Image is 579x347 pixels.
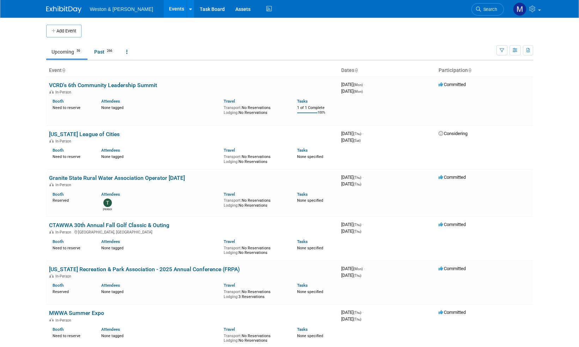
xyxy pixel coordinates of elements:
[53,327,64,332] a: Booth
[354,267,363,271] span: (Mon)
[49,90,54,93] img: In-Person Event
[354,274,361,278] span: (Thu)
[341,82,365,87] span: [DATE]
[341,222,363,227] span: [DATE]
[49,229,336,235] div: [GEOGRAPHIC_DATA], [GEOGRAPHIC_DATA]
[354,132,361,136] span: (Thu)
[354,230,361,233] span: (Thu)
[341,181,361,187] span: [DATE]
[224,105,242,110] span: Transport:
[46,6,82,13] img: ExhibitDay
[481,7,497,12] span: Search
[101,288,218,294] div: None tagged
[297,246,323,250] span: None specified
[224,244,287,255] div: No Reservations No Reservations
[55,183,73,187] span: In-Person
[49,318,54,322] img: In-Person Event
[318,111,325,120] td: 100%
[90,6,153,12] span: Weston & [PERSON_NAME]
[439,222,466,227] span: Committed
[224,288,287,299] div: No Reservations 3 Reservations
[49,183,54,186] img: In-Person Event
[55,139,73,144] span: In-Person
[364,82,365,87] span: -
[74,48,82,54] span: 59
[354,311,361,315] span: (Thu)
[224,197,287,208] div: No Reservations No Reservations
[297,99,308,104] a: Tasks
[53,197,91,203] div: Reserved
[53,153,91,159] div: Need to reserve
[55,90,73,95] span: In-Person
[224,148,235,153] a: Travel
[53,192,64,197] a: Booth
[354,67,358,73] a: Sort by Start Date
[103,199,112,207] img: Tom Hydro
[53,332,91,339] div: Need to reserve
[354,317,361,321] span: (Thu)
[55,230,73,235] span: In-Person
[362,310,363,315] span: -
[224,198,242,203] span: Transport:
[224,192,235,197] a: Travel
[103,207,112,211] div: Tom Hydro
[101,192,120,197] a: Attendees
[341,266,365,271] span: [DATE]
[224,246,242,250] span: Transport:
[89,45,120,59] a: Past266
[362,222,363,227] span: -
[224,334,242,338] span: Transport:
[224,104,287,115] div: No Reservations No Reservations
[439,310,466,315] span: Committed
[354,223,361,227] span: (Thu)
[101,327,120,332] a: Attendees
[471,3,504,16] a: Search
[224,153,287,164] div: No Reservations No Reservations
[224,290,242,294] span: Transport:
[297,334,323,338] span: None specified
[297,148,308,153] a: Tasks
[49,266,240,273] a: [US_STATE] Recreation & Park Association - 2025 Annual Conference (FRPA)
[62,67,65,73] a: Sort by Event Name
[53,244,91,251] div: Need to reserve
[224,338,239,343] span: Lodging:
[341,310,363,315] span: [DATE]
[297,198,323,203] span: None specified
[297,192,308,197] a: Tasks
[49,310,104,316] a: MWWA Summer Expo
[341,131,363,136] span: [DATE]
[101,239,120,244] a: Attendees
[362,175,363,180] span: -
[53,283,64,288] a: Booth
[297,327,308,332] a: Tasks
[49,82,157,89] a: VCRD's 6th Community Leadership Summit
[49,139,54,142] img: In-Person Event
[341,175,363,180] span: [DATE]
[53,104,91,110] div: Need to reserve
[224,159,239,164] span: Lodging:
[341,316,361,322] span: [DATE]
[224,99,235,104] a: Travel
[513,2,526,16] img: Mary Ann Trujillo
[354,182,361,186] span: (Thu)
[55,318,73,323] span: In-Person
[297,239,308,244] a: Tasks
[224,203,239,208] span: Lodging:
[53,99,64,104] a: Booth
[101,244,218,251] div: None tagged
[224,283,235,288] a: Travel
[53,148,64,153] a: Booth
[364,266,365,271] span: -
[341,229,361,234] span: [DATE]
[101,332,218,339] div: None tagged
[105,48,114,54] span: 266
[53,288,91,294] div: Reserved
[55,274,73,279] span: In-Person
[224,110,239,115] span: Lodging:
[354,139,361,142] span: (Sat)
[224,154,242,159] span: Transport:
[439,82,466,87] span: Committed
[338,65,436,77] th: Dates
[53,239,64,244] a: Booth
[46,25,82,37] button: Add Event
